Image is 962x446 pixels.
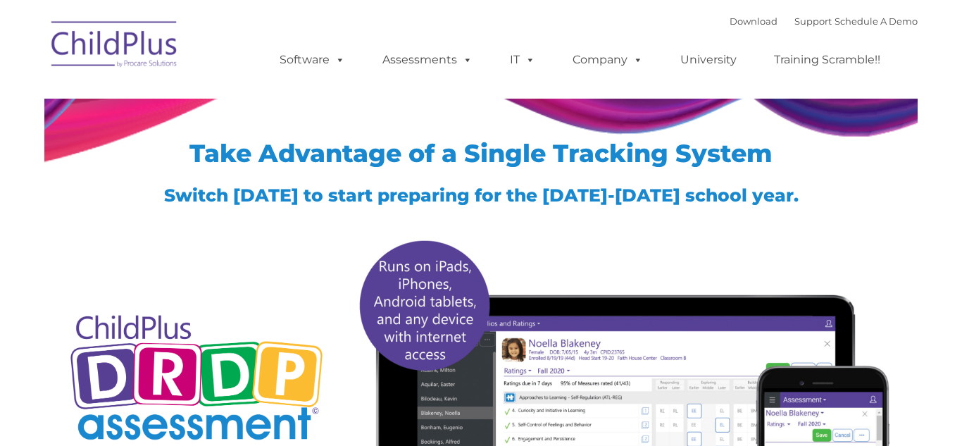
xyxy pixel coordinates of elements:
[164,185,799,206] span: Switch [DATE] to start preparing for the [DATE]-[DATE] school year.
[835,16,918,27] a: Schedule A Demo
[189,138,773,168] span: Take Advantage of a Single Tracking System
[496,46,549,74] a: IT
[760,46,894,74] a: Training Scramble!!
[266,46,359,74] a: Software
[44,11,185,82] img: ChildPlus by Procare Solutions
[558,46,657,74] a: Company
[666,46,751,74] a: University
[730,16,777,27] a: Download
[794,16,832,27] a: Support
[368,46,487,74] a: Assessments
[730,16,918,27] font: |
